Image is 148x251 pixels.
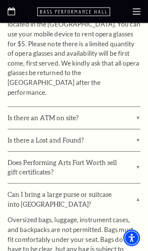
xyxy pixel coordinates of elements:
[8,7,15,16] a: Open this option
[123,229,140,246] div: Accessibility Menu
[8,107,140,129] label: Is there an ATM on site?
[37,7,111,16] a: Open this option
[8,10,140,97] p: Opera glasses are available in the Cloakroom, located in the [GEOGRAPHIC_DATA]. You can use your ...
[8,152,140,183] label: Does Performing Arts Fort Worth sell gift certificates?
[8,129,140,151] label: Is there a Lost and Found?
[8,184,140,215] label: Can I bring a large purse or suitcase into [GEOGRAPHIC_DATA]?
